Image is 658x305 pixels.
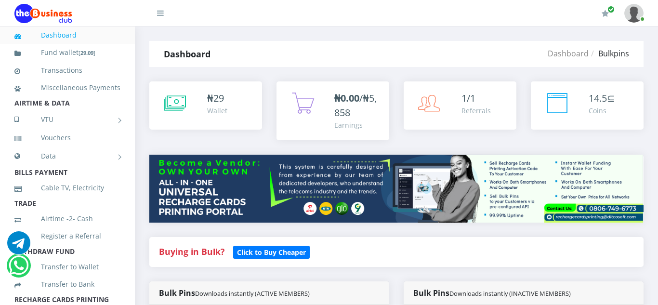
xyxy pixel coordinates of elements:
a: Data [14,144,120,168]
strong: Buying in Bulk? [159,246,224,257]
img: Logo [14,4,72,23]
a: Chat for support [9,261,28,277]
a: 1/1 Referrals [404,81,516,130]
a: Click to Buy Cheaper [233,246,310,257]
div: Wallet [207,106,227,116]
a: Vouchers [14,127,120,149]
strong: Dashboard [164,48,211,60]
small: Downloads instantly (ACTIVE MEMBERS) [195,289,310,298]
span: /₦5,858 [334,92,377,119]
a: Transactions [14,59,120,81]
a: Dashboard [548,48,589,59]
span: Renew/Upgrade Subscription [607,6,615,13]
img: User [624,4,644,23]
a: Register a Referral [14,225,120,247]
span: 1/1 [461,92,475,105]
div: Referrals [461,106,491,116]
div: ⊆ [589,91,615,106]
a: Dashboard [14,24,120,46]
b: ₦0.00 [334,92,359,105]
a: Transfer to Bank [14,273,120,295]
small: Downloads instantly (INACTIVE MEMBERS) [449,289,571,298]
a: Cable TV, Electricity [14,177,120,199]
strong: Bulk Pins [413,288,571,298]
a: Miscellaneous Payments [14,77,120,99]
li: Bulkpins [589,48,629,59]
a: VTU [14,107,120,132]
img: multitenant_rcp.png [149,155,644,223]
span: 14.5 [589,92,607,105]
a: Transfer to Wallet [14,256,120,278]
a: Fund wallet[29.09] [14,41,120,64]
small: [ ] [79,49,95,56]
a: Chat for support [7,239,30,254]
strong: Bulk Pins [159,288,310,298]
b: 29.09 [80,49,93,56]
span: 29 [213,92,224,105]
a: Airtime -2- Cash [14,208,120,230]
div: Earnings [334,120,380,130]
i: Renew/Upgrade Subscription [602,10,609,17]
a: ₦29 Wallet [149,81,262,130]
div: ₦ [207,91,227,106]
div: Coins [589,106,615,116]
b: Click to Buy Cheaper [237,248,306,257]
a: ₦0.00/₦5,858 Earnings [276,81,389,140]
